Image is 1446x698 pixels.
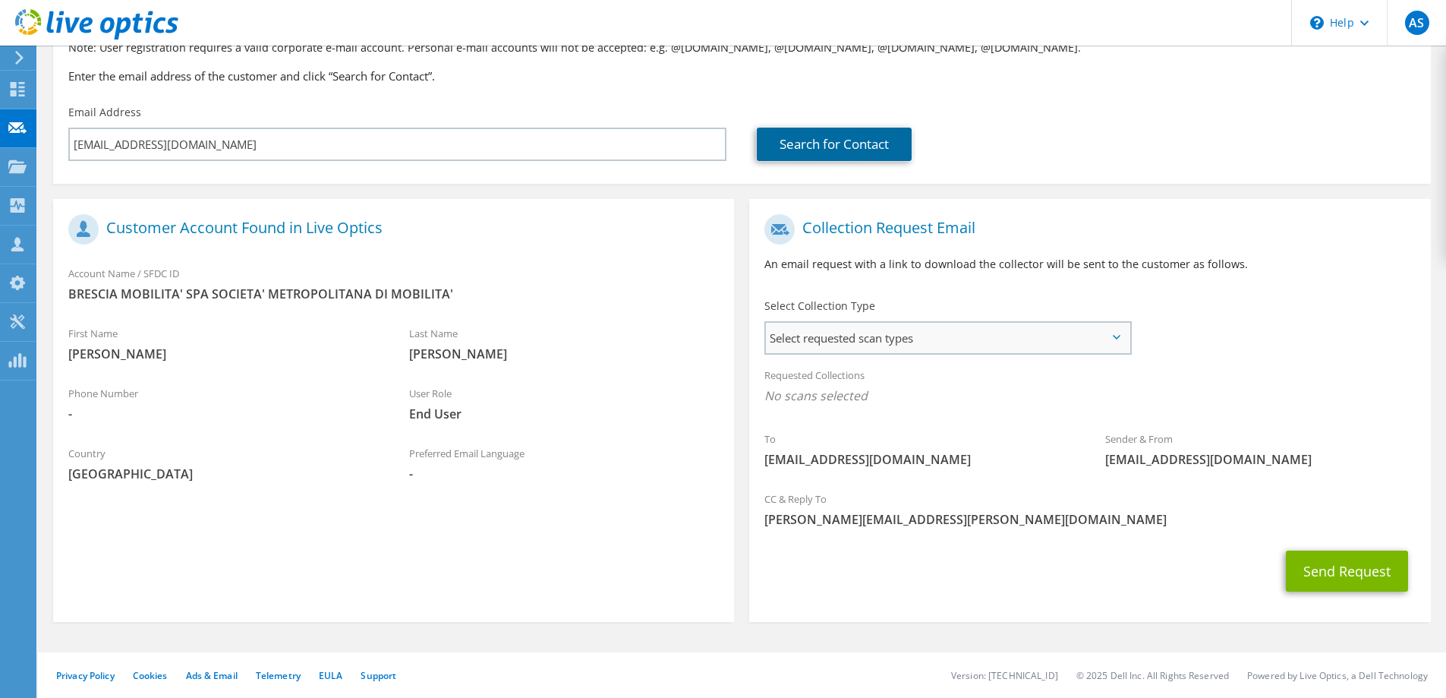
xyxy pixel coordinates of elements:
[409,466,720,482] span: -
[764,256,1415,273] p: An email request with a link to download the collector will be sent to the customer as follows.
[361,669,396,682] a: Support
[68,286,719,302] span: BRESCIA MOBILITA' SPA SOCIETA' METROPOLITANA DI MOBILITA'
[409,406,720,422] span: End User
[1310,16,1324,30] svg: \n
[68,214,711,245] h1: Customer Account Found in Live Optics
[951,669,1058,682] li: Version: [TECHNICAL_ID]
[749,483,1430,535] div: CC & Reply To
[764,387,1415,404] span: No scans selected
[319,669,342,682] a: EULA
[56,669,115,682] a: Privacy Policy
[68,346,379,362] span: [PERSON_NAME]
[766,323,1129,353] span: Select requested scan types
[764,298,875,314] label: Select Collection Type
[764,214,1407,245] h1: Collection Request Email
[53,437,394,490] div: Country
[749,359,1430,415] div: Requested Collections
[394,317,735,370] div: Last Name
[68,39,1416,56] p: Note: User registration requires a valid corporate e-mail account. Personal e-mail accounts will ...
[186,669,238,682] a: Ads & Email
[394,377,735,430] div: User Role
[409,346,720,362] span: [PERSON_NAME]
[764,511,1415,528] span: [PERSON_NAME][EMAIL_ADDRESS][PERSON_NAME][DOMAIN_NAME]
[1247,669,1428,682] li: Powered by Live Optics, a Dell Technology
[394,437,735,490] div: Preferred Email Language
[133,669,168,682] a: Cookies
[1090,423,1431,475] div: Sender & From
[764,451,1075,468] span: [EMAIL_ADDRESS][DOMAIN_NAME]
[68,68,1416,84] h3: Enter the email address of the customer and click “Search for Contact”.
[53,317,394,370] div: First Name
[757,128,912,161] a: Search for Contact
[68,105,141,120] label: Email Address
[68,466,379,482] span: [GEOGRAPHIC_DATA]
[68,406,379,422] span: -
[1286,551,1408,592] button: Send Request
[53,257,734,310] div: Account Name / SFDC ID
[749,423,1090,475] div: To
[53,377,394,430] div: Phone Number
[1076,669,1229,682] li: © 2025 Dell Inc. All Rights Reserved
[1105,451,1416,468] span: [EMAIL_ADDRESS][DOMAIN_NAME]
[1405,11,1429,35] span: AS
[256,669,301,682] a: Telemetry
